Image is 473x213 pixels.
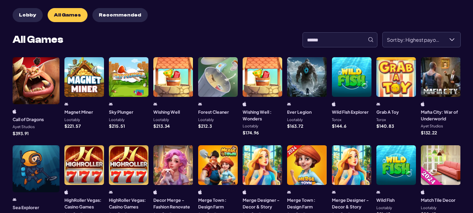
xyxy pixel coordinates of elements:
h3: Decor Merge - Fashion Renovate [153,197,193,210]
p: $ 213.34 [153,124,170,128]
h3: Merge Town : Design Farm [287,197,327,210]
h3: Magnet Miner [64,109,93,115]
p: Lootably [64,118,80,122]
h3: HighRoller Vegas: Casino Games [109,197,148,210]
img: android [64,102,68,106]
img: ios [421,102,425,106]
p: Torox [332,118,341,122]
p: Lootably [109,118,125,122]
h3: Ever Legion [287,109,312,115]
img: android [376,102,380,106]
p: Lootably [198,118,214,122]
p: Lootably [243,124,258,128]
p: Lootably [376,206,392,210]
p: $ 163.72 [287,124,303,128]
h3: Sea Explorer [13,204,39,211]
img: ios [243,102,246,106]
img: ios [64,190,68,194]
h3: Call of Dragons [13,116,44,122]
div: Sort by: Highest payout [444,32,460,47]
img: android [287,190,291,194]
h3: Sky Plunger [109,109,133,115]
img: android [198,102,202,106]
p: Lootably [421,206,437,210]
img: android [109,190,113,194]
p: $ 140.83 [376,124,394,128]
h3: Grab A Toy [376,109,399,115]
p: $ 144.6 [332,124,346,128]
img: ios [13,109,16,114]
span: Recommended [99,12,141,18]
p: $ 393.91 [13,131,29,135]
img: ios [153,190,157,194]
p: Lootably [287,118,303,122]
button: All Games [48,8,88,22]
h3: Wild Fish Explorer [332,109,369,115]
img: android [109,102,113,106]
p: Ayet Studios [13,125,35,129]
p: $ 174.96 [243,131,259,135]
h3: Wishing Well [153,109,180,115]
img: android [376,190,380,194]
p: $ 212.3 [198,124,212,128]
img: android [332,190,336,194]
h2: All Games [13,35,63,45]
h3: Wishing Well : Wonders [243,109,282,122]
img: android [287,102,291,106]
img: android [153,102,157,106]
img: ios [421,190,425,194]
img: android [13,197,16,202]
p: Ayet Studios [421,124,443,128]
h3: Merge Designer - Decor & Story [332,197,371,210]
span: Lobby [19,12,36,18]
h3: Match Tile Decor [421,197,455,203]
button: Recommended [92,8,148,22]
h3: Merge Designer - Decor & Story [243,197,282,210]
img: ios [198,190,202,194]
h3: Merge Town : Design Farm [198,197,238,210]
p: Torox [376,118,386,122]
span: All Games [54,12,81,18]
h3: Wild Fish [376,197,395,203]
h3: HighRoller Vegas: Casino Games [64,197,104,210]
p: $ 215.51 [109,124,125,128]
p: Lootably [153,118,169,122]
span: Sort by: Highest payout [383,32,444,47]
button: Lobby [13,8,43,22]
img: ios [243,190,246,194]
p: $ 132.22 [421,131,437,135]
h3: Mafia City: War of Underworld [421,109,460,122]
img: iphone/ipad [332,102,336,106]
p: $ 221.57 [64,124,81,128]
h3: Forest Cleaner [198,109,229,115]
